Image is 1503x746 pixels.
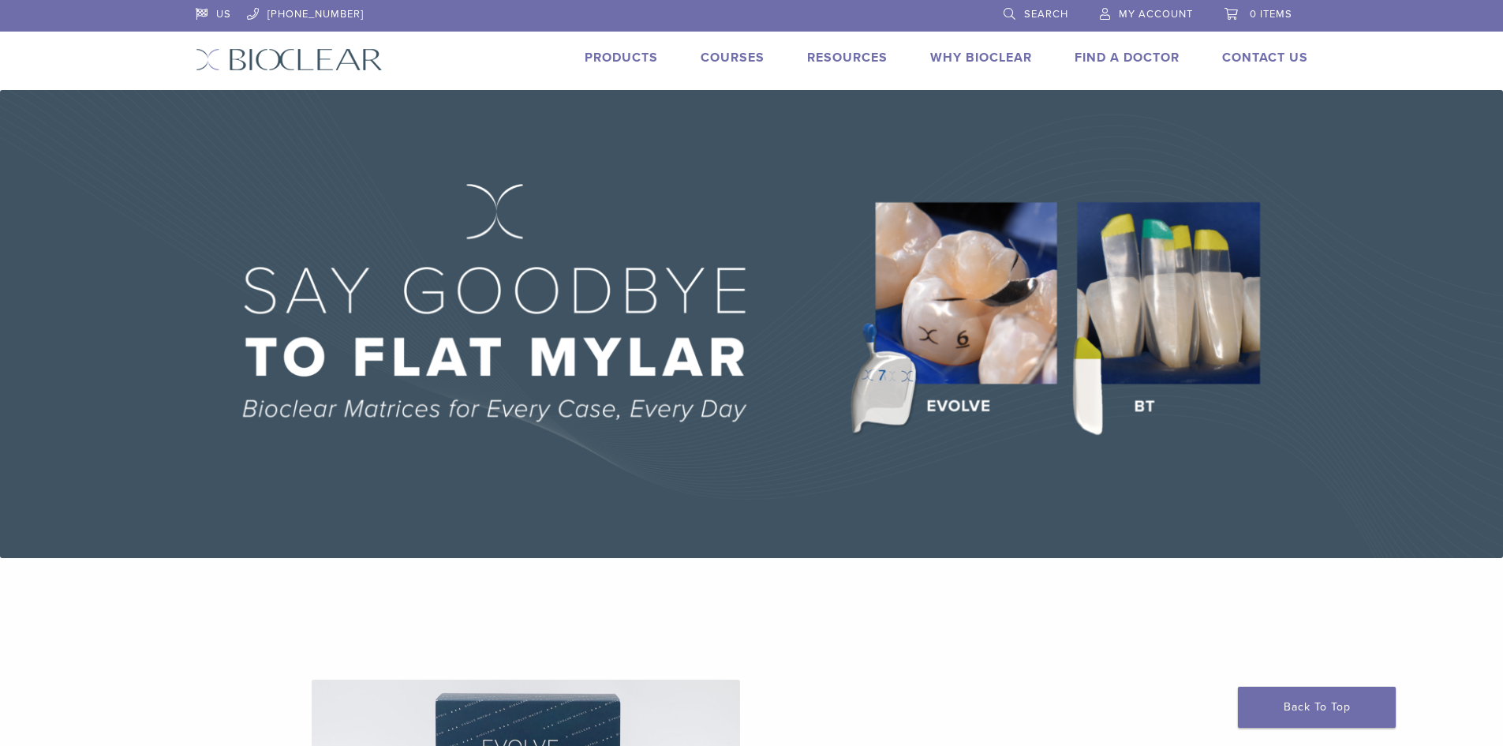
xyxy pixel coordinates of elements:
[1119,8,1193,21] span: My Account
[930,50,1032,66] a: Why Bioclear
[1075,50,1180,66] a: Find A Doctor
[701,50,765,66] a: Courses
[1250,8,1292,21] span: 0 items
[1222,50,1308,66] a: Contact Us
[585,50,658,66] a: Products
[1238,687,1396,728] a: Back To Top
[196,48,383,71] img: Bioclear
[1024,8,1068,21] span: Search
[807,50,888,66] a: Resources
